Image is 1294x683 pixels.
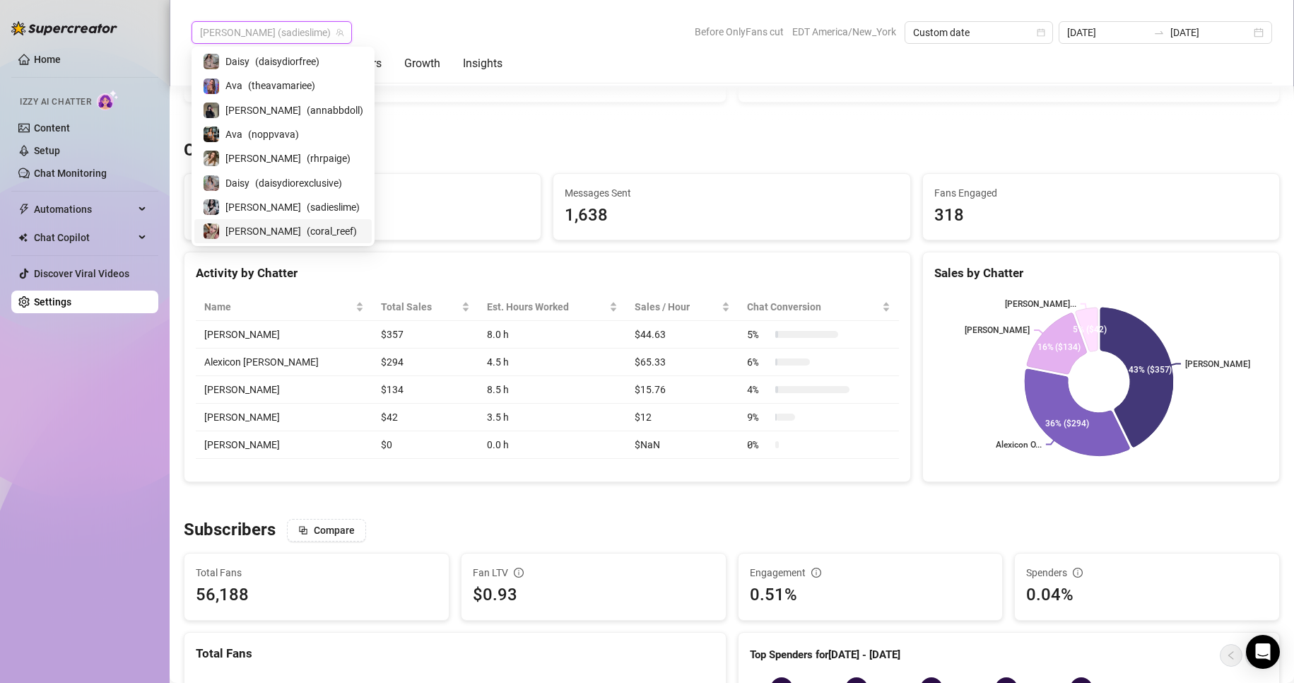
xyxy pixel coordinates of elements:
[204,223,219,239] img: Anna
[473,582,714,609] div: $0.93
[965,325,1030,335] text: [PERSON_NAME]
[372,293,478,321] th: Total Sales
[196,293,372,321] th: Name
[307,103,363,118] span: ( annabbdoll )
[747,409,770,425] span: 9 %
[372,431,478,459] td: $0
[204,103,219,118] img: Anna
[478,404,626,431] td: 3.5 h
[372,349,478,376] td: $294
[626,404,738,431] td: $12
[747,382,770,397] span: 4 %
[1005,299,1076,309] text: [PERSON_NAME]...
[18,204,30,215] span: thunderbolt
[626,349,738,376] td: $65.33
[204,127,219,142] img: Ava
[1153,27,1165,38] span: to
[1067,25,1148,40] input: Start date
[196,565,437,580] span: Total Fans
[34,268,129,279] a: Discover Viral Videos
[248,78,315,93] span: ( theavamariee )
[196,644,714,663] div: Total Fans
[750,647,900,664] article: Top Spenders for [DATE] - [DATE]
[225,54,249,69] span: Daisy
[478,376,626,404] td: 8.5 h
[626,431,738,459] td: $NaN
[204,54,219,69] img: Daisy
[34,226,134,249] span: Chat Copilot
[747,354,770,370] span: 6 %
[307,199,360,215] span: ( sadieslime )
[307,223,357,239] span: ( coral_reef )
[463,55,502,72] div: Insights
[204,299,353,315] span: Name
[996,440,1042,450] text: Alexicon O...
[739,293,899,321] th: Chat Conversion
[1026,582,1268,609] div: 0.04%
[97,90,119,110] img: AI Chatter
[34,145,60,156] a: Setup
[196,582,249,609] div: 56,188
[747,437,770,453] span: 0 %
[225,223,301,239] span: [PERSON_NAME]
[314,525,355,536] span: Compare
[196,321,372,349] td: [PERSON_NAME]
[34,168,107,179] a: Chat Monitoring
[372,404,478,431] td: $42
[1037,28,1045,37] span: calendar
[747,327,770,342] span: 5 %
[196,349,372,376] td: Alexicon [PERSON_NAME]
[196,431,372,459] td: [PERSON_NAME]
[204,199,219,215] img: Sadie
[478,321,626,349] td: 8.0 h
[372,376,478,404] td: $134
[1026,565,1268,580] div: Spenders
[255,54,319,69] span: ( daisydiorfree )
[1246,635,1280,669] div: Open Intercom Messenger
[20,95,91,109] span: Izzy AI Chatter
[196,264,899,283] div: Activity by Chatter
[750,582,992,609] div: 0.51%
[184,519,276,542] h3: Subscribers
[565,185,898,201] span: Messages Sent
[473,565,714,580] div: Fan LTV
[204,175,219,191] img: Daisy
[196,376,372,404] td: [PERSON_NAME]
[307,151,351,166] span: ( rhrpaige )
[487,299,606,315] div: Est. Hours Worked
[478,349,626,376] td: 4.5 h
[248,127,299,142] span: ( noppvava )
[225,78,242,93] span: Ava
[934,185,1268,201] span: Fans Engaged
[298,525,308,535] span: block
[11,21,117,35] img: logo-BBDzfeDw.svg
[404,55,440,72] div: Growth
[34,296,71,308] a: Settings
[200,22,343,43] span: Sadie (sadieslime)
[750,565,992,580] div: Engagement
[225,199,301,215] span: [PERSON_NAME]
[34,198,134,221] span: Automations
[626,376,738,404] td: $15.76
[225,103,301,118] span: [PERSON_NAME]
[635,299,718,315] span: Sales / Hour
[565,202,898,229] div: 1,638
[913,22,1045,43] span: Custom date
[934,202,1268,229] div: 318
[34,54,61,65] a: Home
[287,519,366,542] button: Compare
[381,299,459,315] span: Total Sales
[184,139,248,162] h3: Chatting
[747,299,879,315] span: Chat Conversion
[225,175,249,191] span: Daisy
[811,568,821,578] span: info-circle
[34,122,70,134] a: Content
[1153,27,1165,38] span: swap-right
[478,431,626,459] td: 0.0 h
[196,404,372,431] td: [PERSON_NAME]
[695,21,784,42] span: Before OnlyFans cut
[792,21,896,42] span: EDT America/New_York
[204,78,219,94] img: Ava
[255,175,342,191] span: ( daisydiorexclusive )
[1185,359,1250,369] text: [PERSON_NAME]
